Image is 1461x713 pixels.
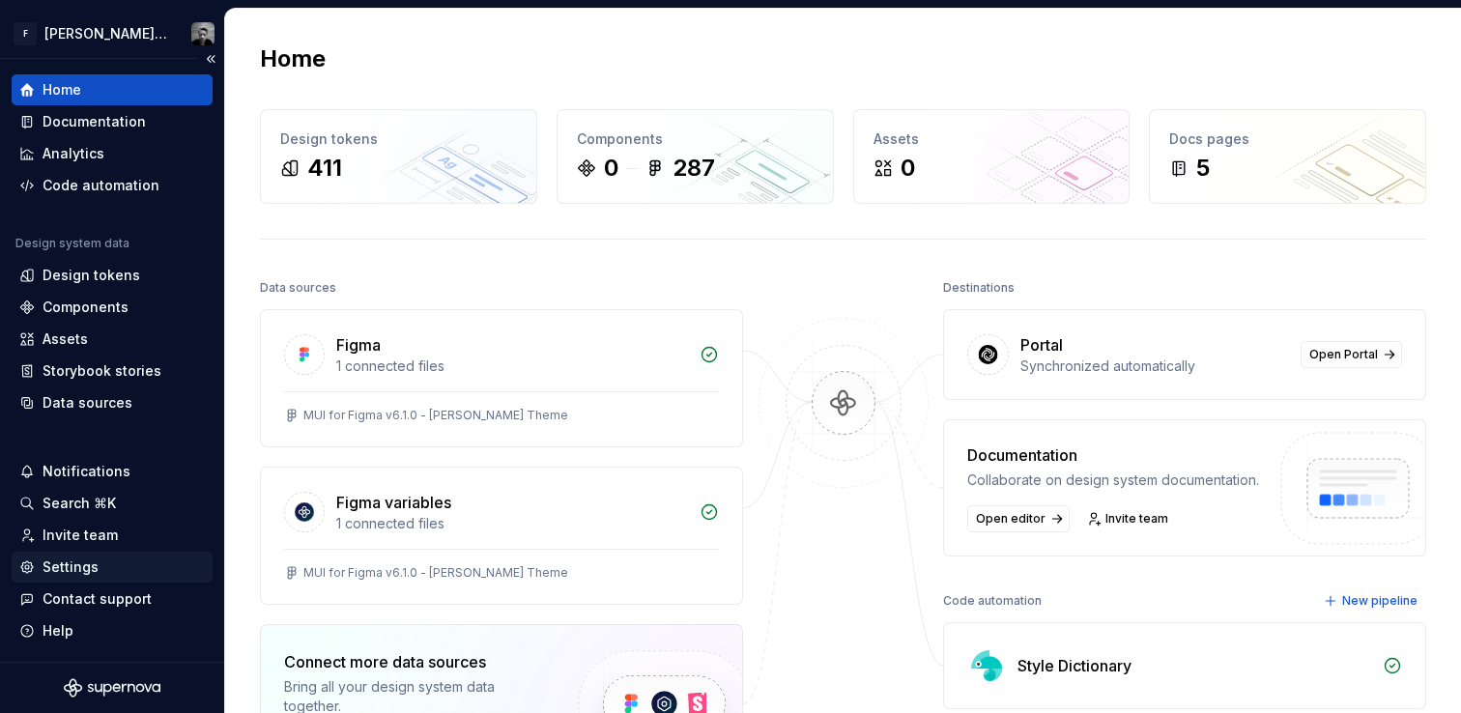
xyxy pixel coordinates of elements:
[12,520,213,551] a: Invite team
[307,153,342,184] div: 411
[12,138,213,169] a: Analytics
[12,552,213,583] a: Settings
[4,13,220,54] button: F[PERSON_NAME] UIStan Grootes
[12,324,213,355] a: Assets
[1020,333,1063,356] div: Portal
[1105,511,1168,527] span: Invite team
[191,22,215,45] img: Stan Grootes
[303,565,568,581] div: MUI for Figma v6.1.0 - [PERSON_NAME] Theme
[12,292,213,323] a: Components
[43,393,132,413] div: Data sources
[943,587,1042,614] div: Code automation
[12,170,213,201] a: Code automation
[303,408,568,423] div: MUI for Figma v6.1.0 - [PERSON_NAME] Theme
[967,443,1259,467] div: Documentation
[1318,587,1426,614] button: New pipeline
[336,514,688,533] div: 1 connected files
[1196,153,1210,184] div: 5
[673,153,715,184] div: 287
[853,109,1131,204] a: Assets0
[260,274,336,301] div: Data sources
[976,511,1046,527] span: Open editor
[1301,341,1402,368] a: Open Portal
[15,236,129,251] div: Design system data
[12,74,213,105] a: Home
[43,112,146,131] div: Documentation
[336,491,451,514] div: Figma variables
[284,650,545,673] div: Connect more data sources
[43,557,99,577] div: Settings
[44,24,168,43] div: [PERSON_NAME] UI
[43,144,104,163] div: Analytics
[43,621,73,641] div: Help
[14,22,37,45] div: F
[43,176,159,195] div: Code automation
[577,129,814,149] div: Components
[43,298,129,317] div: Components
[12,260,213,291] a: Design tokens
[43,526,118,545] div: Invite team
[943,274,1015,301] div: Destinations
[12,456,213,487] button: Notifications
[43,462,130,481] div: Notifications
[874,129,1110,149] div: Assets
[557,109,834,204] a: Components0287
[604,153,618,184] div: 0
[43,329,88,349] div: Assets
[43,494,116,513] div: Search ⌘K
[12,356,213,386] a: Storybook stories
[43,361,161,381] div: Storybook stories
[43,589,152,609] div: Contact support
[336,333,381,356] div: Figma
[1017,654,1132,677] div: Style Dictionary
[197,45,224,72] button: Collapse sidebar
[260,467,743,605] a: Figma variables1 connected filesMUI for Figma v6.1.0 - [PERSON_NAME] Theme
[12,584,213,614] button: Contact support
[12,387,213,418] a: Data sources
[12,615,213,646] button: Help
[43,266,140,285] div: Design tokens
[967,471,1259,490] div: Collaborate on design system documentation.
[260,109,537,204] a: Design tokens411
[280,129,517,149] div: Design tokens
[64,678,160,698] svg: Supernova Logo
[1149,109,1426,204] a: Docs pages5
[901,153,915,184] div: 0
[260,309,743,447] a: Figma1 connected filesMUI for Figma v6.1.0 - [PERSON_NAME] Theme
[1309,347,1378,362] span: Open Portal
[1081,505,1177,532] a: Invite team
[967,505,1070,532] a: Open editor
[336,356,688,376] div: 1 connected files
[12,488,213,519] button: Search ⌘K
[43,80,81,100] div: Home
[1342,593,1418,609] span: New pipeline
[1020,356,1289,376] div: Synchronized automatically
[12,106,213,137] a: Documentation
[260,43,326,74] h2: Home
[1169,129,1406,149] div: Docs pages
